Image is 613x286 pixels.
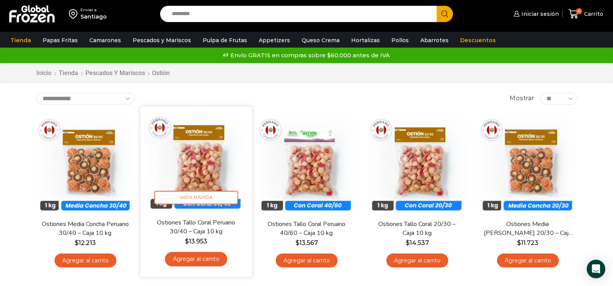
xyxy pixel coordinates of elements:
[184,237,188,245] span: $
[199,33,251,48] a: Pulpa de Frutas
[75,239,79,247] span: $
[386,253,448,268] a: Agregar al carrito: “Ostiones Tallo Coral 20/30 - Caja 10 kg”
[587,260,605,278] div: Open Intercom Messenger
[388,33,413,48] a: Pollos
[576,8,582,14] span: 4
[262,220,351,238] a: Ostiones Tallo Coral Peruano 40/60 – Caja 10 kg
[80,13,107,21] div: Santiago
[406,239,429,247] bdi: 14.537
[298,33,343,48] a: Queso Crema
[58,69,79,78] a: Tienda
[184,237,207,245] bdi: 13.953
[85,33,125,48] a: Camarones
[36,69,52,78] a: Inicio
[497,253,559,268] a: Agregar al carrito: “Ostiones Media Concha Peruano 20/30 - Caja 10 kg”
[517,239,521,247] span: $
[437,6,453,22] button: Search button
[295,239,299,247] span: $
[152,69,170,77] h1: Ostión
[512,6,559,22] a: Iniciar sesión
[406,239,410,247] span: $
[55,253,116,268] a: Agregar al carrito: “Ostiones Media Concha Peruano 30/40 - Caja 10 kg”
[483,220,572,238] a: Ostiones Media [PERSON_NAME] 20/30 – Caja 10 kg
[36,93,135,104] select: Pedido de la tienda
[519,10,559,18] span: Iniciar sesión
[276,253,338,268] a: Agregar al carrito: “Ostiones Tallo Coral Peruano 40/60 - Caja 10 kg”
[80,7,107,13] div: Enviar a
[255,33,294,48] a: Appetizers
[456,33,500,48] a: Descuentos
[39,33,82,48] a: Papas Fritas
[372,220,461,238] a: Ostiones Tallo Coral 20/30 – Caja 10 kg
[517,239,538,247] bdi: 11.723
[129,33,195,48] a: Pescados y Mariscos
[165,252,227,266] a: Agregar al carrito: “Ostiones Tallo Coral Peruano 30/40 - Caja 10 kg”
[151,218,241,236] a: Ostiones Tallo Coral Peruano 30/40 – Caja 10 kg
[36,69,170,78] nav: Breadcrumb
[347,33,384,48] a: Hortalizas
[69,7,80,21] img: address-field-icon.svg
[567,5,605,23] a: 4 Carrito
[582,10,603,18] span: Carrito
[75,239,96,247] bdi: 12.213
[7,33,35,48] a: Tienda
[154,191,238,204] span: Vista Rápida
[85,69,145,78] a: Pescados y Mariscos
[41,220,130,238] a: Ostiones Media Concha Peruano 30/40 – Caja 10 kg
[417,33,452,48] a: Abarrotes
[509,94,534,103] span: Mostrar
[295,239,318,247] bdi: 13.567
